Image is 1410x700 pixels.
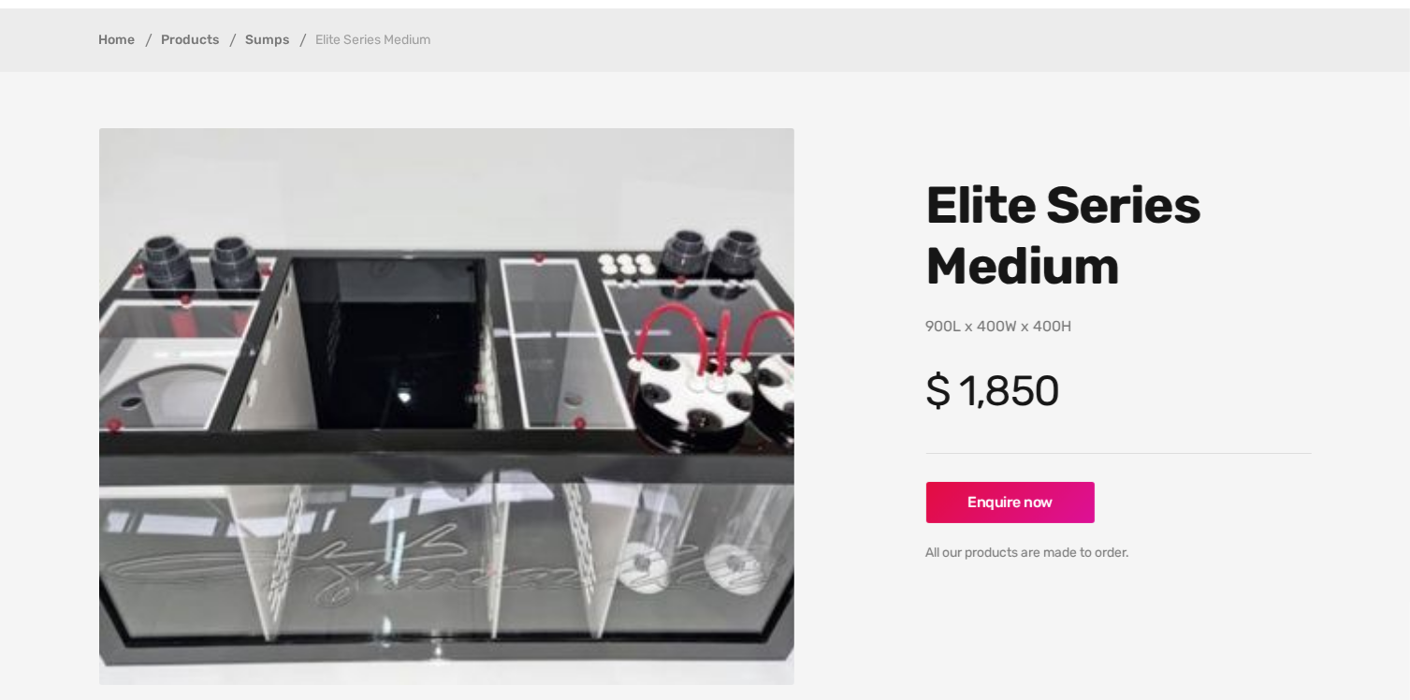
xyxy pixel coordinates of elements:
[926,482,1095,523] a: Enquire now
[246,34,290,47] a: Sumps
[926,315,1312,338] p: 900L x 400W x 400H
[162,34,220,47] a: Products
[926,542,1312,564] div: All our products are made to order.
[316,34,431,47] div: Elite Series Medium
[926,366,1312,416] h4: $ 1,850
[99,34,136,47] a: Home
[99,128,795,685] a: open lightbox
[926,175,1312,297] h1: Elite Series Medium
[99,128,795,685] img: Elite Series Medium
